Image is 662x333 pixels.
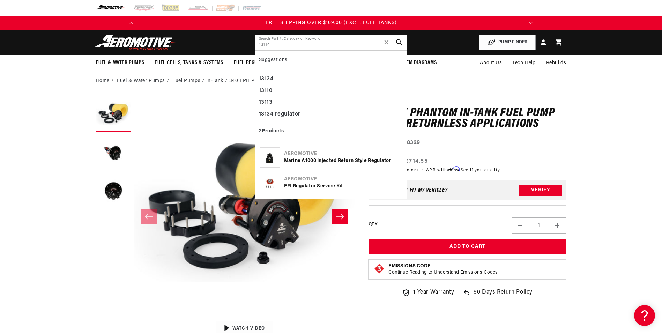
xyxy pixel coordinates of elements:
p: Starting at /mo or 0% APR with . [369,167,500,173]
a: Home [96,77,110,85]
div: Marine A1000 Injected return style Regulator [284,157,402,164]
button: Verify [519,185,562,196]
button: Load image 3 in gallery view [96,174,131,209]
span: System Diagrams [396,59,437,67]
span: Affirm [447,166,460,172]
h1: 340 LPH Phantom In-Tank Fuel Pump Kit, EFI Returnless Applications [369,108,566,130]
button: Load image 2 in gallery view [96,135,131,170]
a: 1 Year Warranty [402,288,454,297]
span: Fuel Regulators [234,59,275,67]
div: Aeromotive [284,150,402,157]
a: Fuel Pumps [172,77,200,85]
a: See if you qualify - Learn more about Affirm Financing (opens in modal) [461,168,500,172]
div: 13134 regulator [259,109,403,120]
button: Translation missing: en.sections.announcements.previous_announcement [124,16,138,30]
li: In-Tank [206,77,229,85]
div: Suggestions [259,54,403,68]
button: PUMP FINDER [479,35,536,50]
span: ✕ [384,37,390,48]
a: About Us [475,55,507,72]
span: Rebuilds [546,59,566,67]
slideshow-component: Translation missing: en.sections.announcements.announcement_bar [79,16,584,30]
div: 13134 [259,73,403,85]
summary: Fuel & Water Pumps [91,55,150,71]
label: QTY [369,222,377,228]
img: EFI Regulator Service Kit [260,176,280,190]
a: Fuel & Water Pumps [117,77,165,85]
button: Slide left [141,209,157,224]
button: Add to Cart [369,239,566,255]
nav: breadcrumbs [96,77,566,85]
div: Aeromotive [284,176,402,183]
div: Part Number: [369,139,566,148]
strong: Emissions Code [388,264,431,269]
a: 90 Days Return Policy [462,288,533,304]
button: search button [392,35,407,50]
input: Search by Part Number, Category or Keyword [255,35,407,50]
div: EFI Regulator Service Kit [284,183,402,190]
span: 90 Days Return Policy [474,288,533,304]
div: 3 of 3 [138,19,524,27]
b: 2 Products [259,128,284,134]
p: Continue Reading to Understand Emissions Codes [388,269,498,276]
span: Tech Help [512,59,535,67]
summary: System Diagrams [390,55,442,71]
img: Marine A1000 Injected return style Regulator [263,148,277,167]
div: Does This part fit My vehicle? [373,187,448,193]
button: Load image 1 in gallery view [96,97,131,132]
span: 1 Year Warranty [413,288,454,297]
button: Slide right [332,209,348,224]
button: Emissions CodeContinue Reading to Understand Emissions Codes [388,263,498,276]
s: $714.55 [406,157,428,165]
div: Announcement [138,19,524,27]
div: 13110 [259,85,403,97]
summary: Fuel Cells, Tanks & Systems [149,55,228,71]
strong: 18329 [404,140,420,146]
span: About Us [480,60,502,66]
button: Translation missing: en.sections.announcements.next_announcement [524,16,538,30]
img: Aeromotive [93,34,180,51]
li: 340 LPH Phantom In-Tank Fuel Pump Kit, EFI Returnless Applications [229,77,393,85]
summary: Fuel Regulators [229,55,280,71]
span: Fuel Cells, Tanks & Systems [155,59,223,67]
span: FREE SHIPPING OVER $109.00 (EXCL. FUEL TANKS) [266,20,397,25]
summary: Tech Help [507,55,541,72]
summary: Rebuilds [541,55,572,72]
span: Fuel & Water Pumps [96,59,144,67]
img: Emissions code [374,263,385,274]
div: 13113 [259,97,403,109]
